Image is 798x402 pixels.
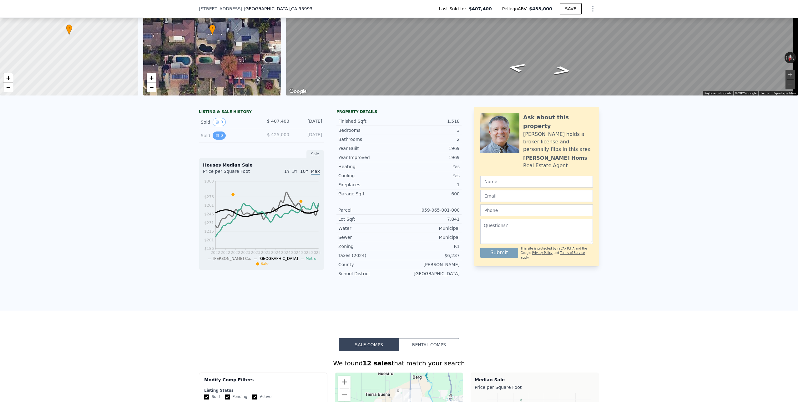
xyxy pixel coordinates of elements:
div: Cooling [338,173,399,179]
tspan: $303 [204,179,214,183]
div: Yes [399,173,460,179]
span: • [209,25,215,31]
span: $ 425,000 [267,132,289,137]
div: Water [338,225,399,231]
div: Sold [201,131,256,140]
a: Privacy Policy [532,251,553,255]
input: Phone [480,204,593,216]
tspan: 2022 [221,250,230,255]
div: [DATE] [294,131,322,140]
div: 1362 Jamie Dr [404,390,411,401]
div: • [209,24,215,35]
tspan: 2024 [271,250,281,255]
div: Listing Status [204,388,322,393]
span: − [6,83,10,91]
img: Google [288,87,308,95]
span: Pellego ARV [502,6,529,12]
span: Metro [306,256,316,261]
div: 2440 Northfield Ct [395,388,402,399]
path: Go West, Peach Tree Ln [545,64,580,77]
tspan: $216 [204,229,214,234]
span: , [GEOGRAPHIC_DATA] [242,6,312,12]
input: Pending [225,394,230,399]
div: 600 [399,191,460,197]
a: Terms of Service [560,251,585,255]
span: $ 407,400 [267,119,289,124]
div: Real Estate Agent [523,162,568,169]
span: [PERSON_NAME] Co. [213,256,251,261]
tspan: 2024 [291,250,301,255]
div: [PERSON_NAME] Homs [523,154,587,162]
tspan: $261 [204,204,214,208]
div: Fireplaces [338,182,399,188]
div: 1969 [399,145,460,152]
a: Terms (opens in new tab) [760,91,769,95]
span: • [66,25,72,31]
div: Yes [399,163,460,170]
div: [DATE] [294,118,322,126]
span: + [149,74,153,82]
tspan: $231 [204,221,214,225]
span: $407,400 [469,6,492,12]
div: Finished Sqft [338,118,399,124]
span: , CA 95993 [290,6,312,11]
span: © 2025 Google [735,91,756,95]
tspan: 2023 [241,250,250,255]
span: 10Y [300,169,308,174]
div: Sale [306,150,324,158]
div: • [66,24,72,35]
a: Zoom out [147,83,156,92]
tspan: 2022 [211,250,220,255]
button: View historical data [213,131,226,140]
div: 1 [399,182,460,188]
span: [STREET_ADDRESS] [199,6,242,12]
span: + [6,74,10,82]
input: Name [480,176,593,188]
input: Email [480,190,593,202]
button: Keyboard shortcuts [705,91,731,95]
span: Last Sold for [439,6,469,12]
text: A [520,398,523,402]
tspan: 2025 [301,250,311,255]
div: $6,237 [399,252,460,259]
button: View historical data [213,118,226,126]
button: Zoom out [338,389,351,401]
div: Municipal [399,225,460,231]
div: Price per Square Foot [475,383,595,392]
span: Sale [260,261,269,266]
div: County [338,261,399,268]
div: Zoning [338,243,399,250]
button: SAVE [560,3,582,14]
button: Rotate counterclockwise [785,52,788,63]
span: 3Y [292,169,297,174]
label: Sold [204,394,220,399]
div: 059-065-001-000 [399,207,460,213]
div: 3 [399,127,460,133]
a: Report a problem [773,91,796,95]
div: Sold [201,118,256,126]
div: Bathrooms [338,136,399,142]
span: − [149,83,153,91]
div: [PERSON_NAME] [399,261,460,268]
button: Zoom in [785,70,795,79]
button: Show Options [587,3,599,15]
button: Sale Comps [339,338,399,351]
path: Go East, Peach Tree Ln [499,61,534,74]
a: Zoom in [147,73,156,83]
div: Modify Comp Filters [204,377,322,388]
div: This site is protected by reCAPTCHA and the Google and apply. [521,246,593,260]
tspan: 2022 [231,250,240,255]
div: 1969 [399,154,460,161]
div: Year Improved [338,154,399,161]
div: Bedrooms [338,127,399,133]
a: Open this area in Google Maps (opens a new window) [288,87,308,95]
div: [GEOGRAPHIC_DATA] [399,271,460,277]
div: Taxes (2024) [338,252,399,259]
span: 1Y [284,169,290,174]
div: Houses Median Sale [203,162,320,168]
div: 7,841 [399,216,460,222]
div: R1 [399,243,460,250]
div: [PERSON_NAME] holds a broker license and personally flips in this area [523,131,593,153]
div: School District [338,271,399,277]
tspan: $246 [204,212,214,216]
